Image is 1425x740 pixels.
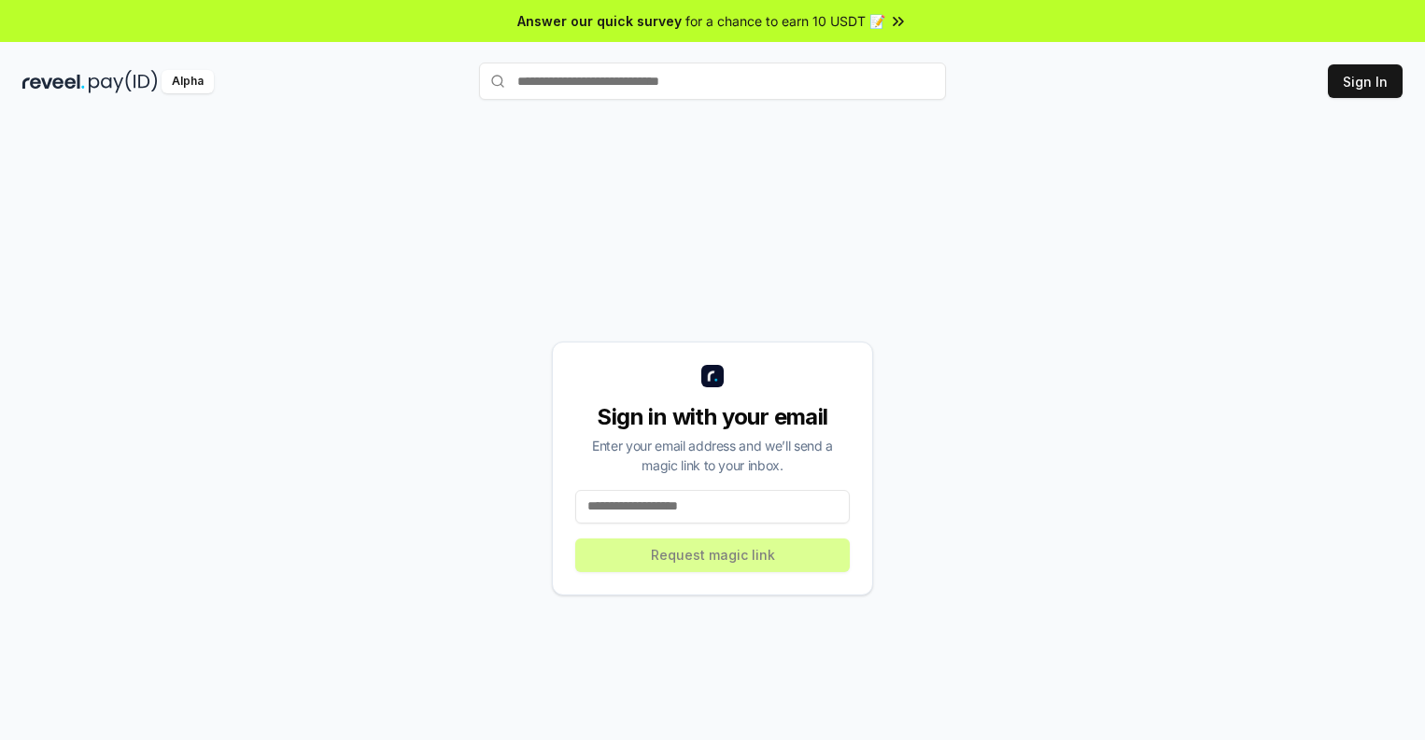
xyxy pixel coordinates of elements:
[162,70,214,93] div: Alpha
[685,11,885,31] span: for a chance to earn 10 USDT 📝
[1328,64,1403,98] button: Sign In
[89,70,158,93] img: pay_id
[575,402,850,432] div: Sign in with your email
[701,365,724,387] img: logo_small
[22,70,85,93] img: reveel_dark
[517,11,682,31] span: Answer our quick survey
[575,436,850,475] div: Enter your email address and we’ll send a magic link to your inbox.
